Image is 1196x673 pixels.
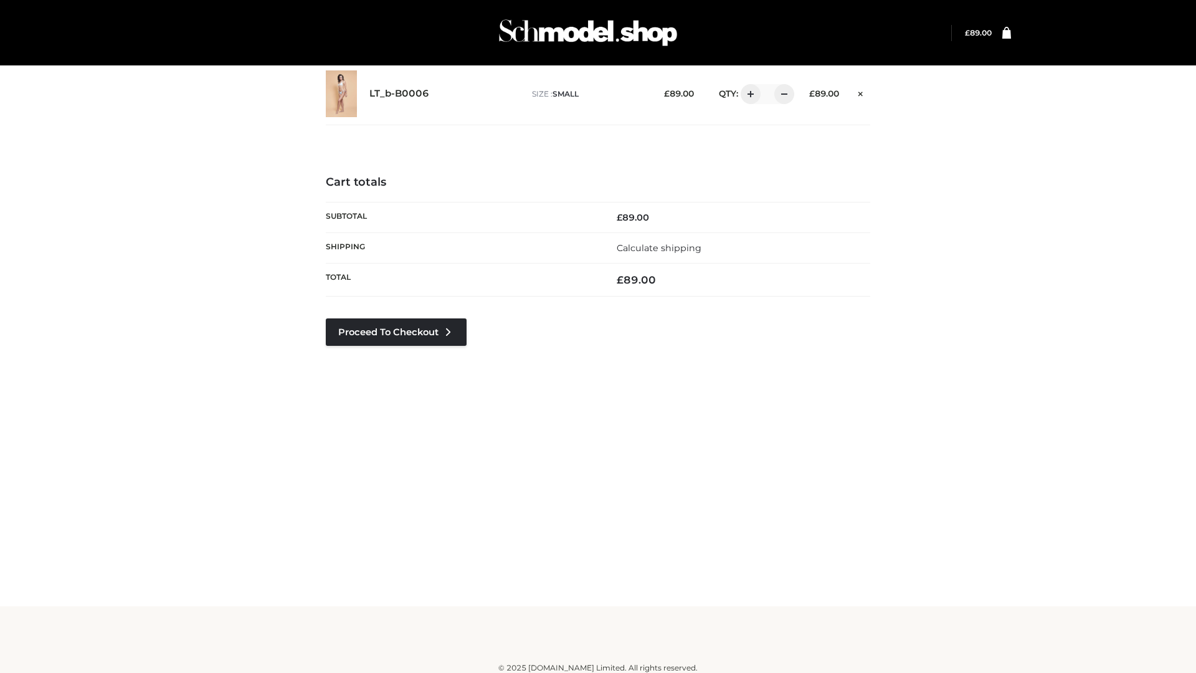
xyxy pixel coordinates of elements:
bdi: 89.00 [617,212,649,223]
bdi: 89.00 [809,88,839,98]
th: Total [326,264,598,297]
p: size : [532,88,645,100]
div: QTY: [706,84,790,104]
bdi: 89.00 [965,28,992,37]
a: LT_b-B0006 [369,88,429,100]
span: £ [664,88,670,98]
a: Calculate shipping [617,242,701,254]
th: Shipping [326,232,598,263]
span: SMALL [553,89,579,98]
span: £ [809,88,815,98]
h4: Cart totals [326,176,870,189]
img: Schmodel Admin 964 [495,8,681,57]
bdi: 89.00 [617,274,656,286]
a: £89.00 [965,28,992,37]
span: £ [617,274,624,286]
bdi: 89.00 [664,88,694,98]
th: Subtotal [326,202,598,232]
a: Proceed to Checkout [326,318,467,346]
span: £ [617,212,622,223]
a: Remove this item [852,84,870,100]
span: £ [965,28,970,37]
